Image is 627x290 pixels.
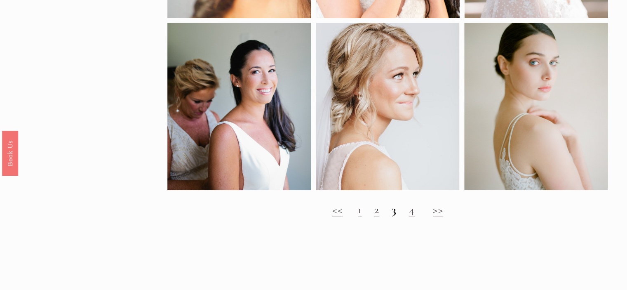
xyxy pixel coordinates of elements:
a: 1 [358,203,362,217]
a: Book Us [2,130,18,175]
a: << [332,203,343,217]
a: >> [433,203,443,217]
a: 2 [374,203,379,217]
a: 4 [409,203,415,217]
strong: 3 [392,203,397,217]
